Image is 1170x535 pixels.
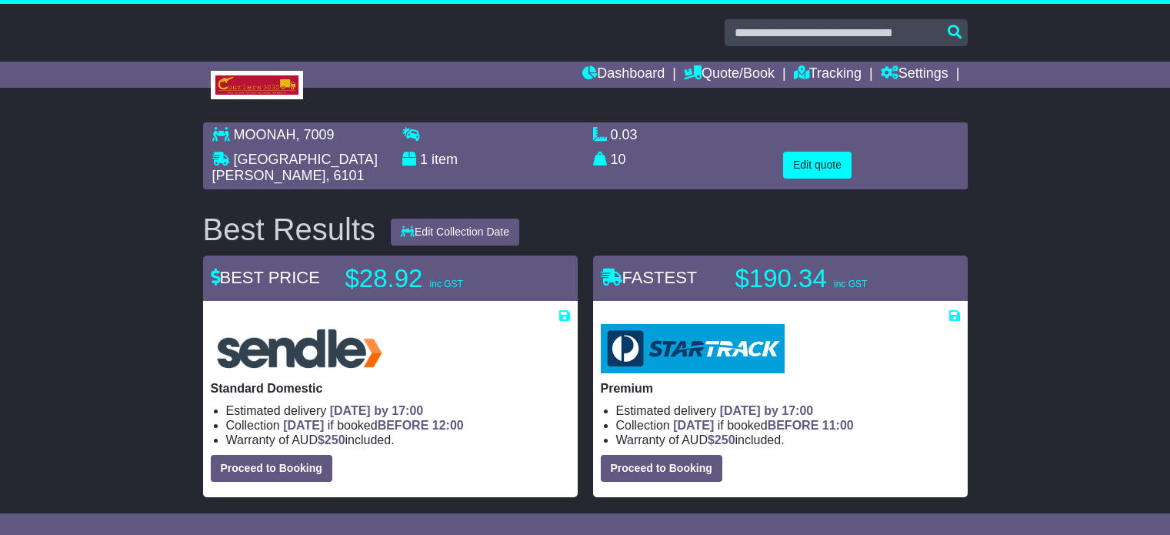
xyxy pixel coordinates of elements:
img: StarTrack: Premium [601,324,785,373]
li: Estimated delivery [616,403,960,418]
button: Edit Collection Date [391,219,519,246]
span: 250 [325,433,345,446]
span: BEFORE [378,419,429,432]
span: BEST PRICE [211,268,320,287]
span: $ [708,433,735,446]
span: [GEOGRAPHIC_DATA][PERSON_NAME] [212,152,378,184]
div: Best Results [195,212,384,246]
span: 0.03 [611,127,638,142]
button: Proceed to Booking [601,455,722,482]
span: item [432,152,458,167]
span: FASTEST [601,268,698,287]
li: Collection [226,418,570,433]
p: Premium [601,381,960,396]
span: 1 [420,152,428,167]
span: inc GST [834,279,867,289]
span: 250 [715,433,735,446]
li: Warranty of AUD included. [616,433,960,447]
span: inc GST [430,279,463,289]
span: MOONAH [234,127,296,142]
p: Standard Domestic [211,381,570,396]
li: Estimated delivery [226,403,570,418]
a: Quote/Book [684,62,775,88]
button: Edit quote [783,152,852,179]
span: 11:00 [822,419,854,432]
a: Tracking [794,62,862,88]
span: if booked [673,419,853,432]
span: , 6101 [326,168,365,183]
li: Warranty of AUD included. [226,433,570,447]
span: 12:00 [432,419,464,432]
span: BEFORE [768,419,819,432]
span: [DATE] [673,419,714,432]
a: Settings [881,62,948,88]
p: $190.34 [735,263,928,294]
button: Proceed to Booking [211,455,332,482]
span: [DATE] by 17:00 [330,404,424,417]
span: $ [318,433,345,446]
span: [DATE] by 17:00 [720,404,814,417]
span: 10 [611,152,626,167]
span: if booked [283,419,463,432]
p: $28.92 [345,263,538,294]
a: Dashboard [582,62,665,88]
span: , 7009 [296,127,335,142]
img: Sendle: Standard Domestic [211,324,388,373]
li: Collection [616,418,960,433]
span: [DATE] [283,419,324,432]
